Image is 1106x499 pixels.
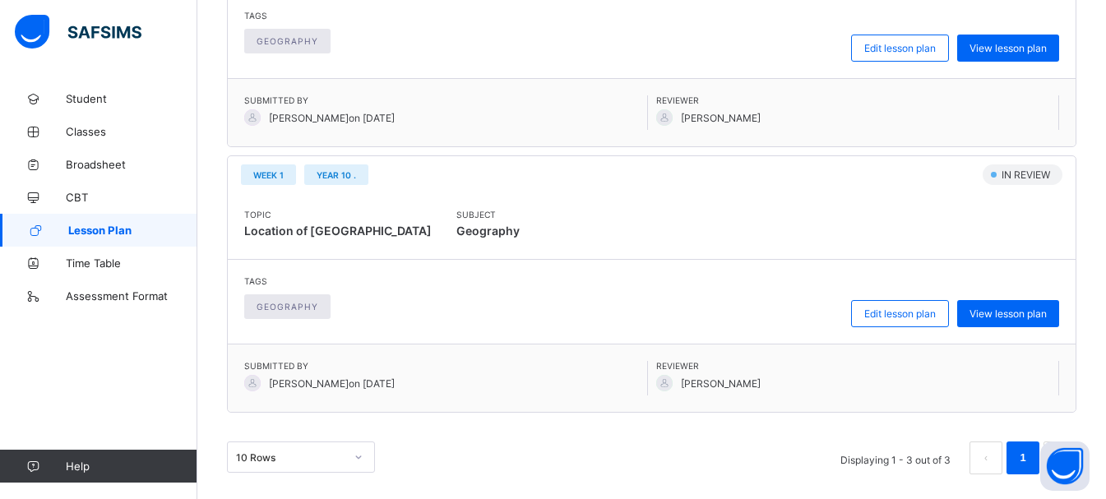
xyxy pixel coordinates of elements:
[66,460,197,473] span: Help
[456,210,520,219] span: Subject
[66,92,197,105] span: Student
[244,224,432,238] span: Location of [GEOGRAPHIC_DATA]
[1015,447,1030,469] a: 1
[68,224,197,237] span: Lesson Plan
[244,210,432,219] span: Topic
[244,361,647,371] span: Submitted By
[66,125,197,138] span: Classes
[1040,441,1090,491] button: Open asap
[681,112,761,124] span: [PERSON_NAME]
[244,276,339,286] span: Tags
[456,219,520,243] span: Geography
[317,170,356,180] span: Year 10 .
[269,377,395,390] span: [PERSON_NAME] on [DATE]
[969,441,1002,474] li: 上一页
[681,377,761,390] span: [PERSON_NAME]
[66,256,197,270] span: Time Table
[15,15,141,49] img: safsims
[66,289,197,303] span: Assessment Format
[253,170,284,180] span: Week 1
[244,11,339,21] span: Tags
[1007,441,1039,474] li: 1
[66,191,197,204] span: CBT
[864,42,936,54] span: Edit lesson plan
[969,307,1047,320] span: View lesson plan
[236,451,345,464] div: 10 Rows
[257,302,318,312] span: geography
[1000,169,1055,181] span: IN REVIEW
[244,95,647,105] span: Submitted By
[656,361,1059,371] span: Reviewer
[864,307,936,320] span: Edit lesson plan
[66,158,197,171] span: Broadsheet
[656,95,1059,105] span: Reviewer
[969,42,1047,54] span: View lesson plan
[257,36,318,46] span: geography
[269,112,395,124] span: [PERSON_NAME] on [DATE]
[969,441,1002,474] button: prev page
[828,441,963,474] li: Displaying 1 - 3 out of 3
